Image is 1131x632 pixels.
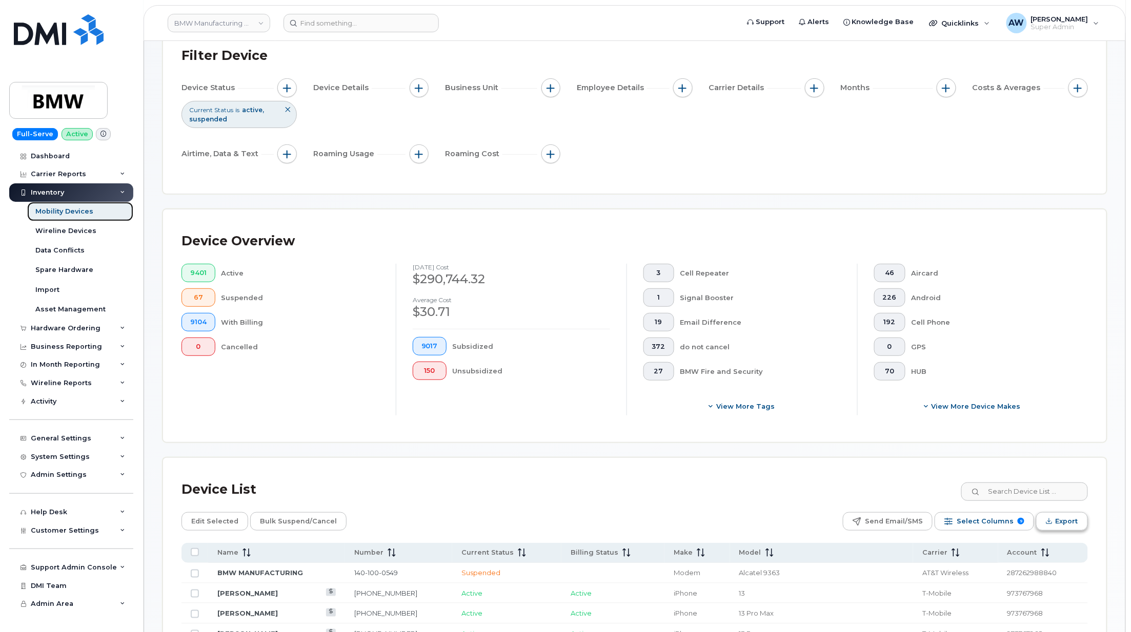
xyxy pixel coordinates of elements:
span: 0 [190,343,207,351]
span: Employee Details [577,82,647,93]
span: 27 [652,367,665,375]
span: Edit Selected [191,514,238,529]
span: Bulk Suspend/Cancel [260,514,337,529]
div: Android [912,288,1072,307]
button: Bulk Suspend/Cancel [250,512,347,531]
div: $290,744.32 [413,270,610,288]
span: AW [1009,17,1024,29]
div: Cell Phone [912,313,1072,331]
button: Send Email/SMS [843,512,933,531]
button: 70 [874,362,905,381]
button: 0 [181,338,215,356]
span: 150 [421,367,438,375]
div: Suspended [221,288,380,307]
button: 0 [874,338,905,356]
span: 9 [1018,518,1024,524]
span: Device Details [313,82,372,93]
span: Carrier [922,548,947,557]
a: [PHONE_NUMBER] [354,589,417,597]
span: View More Device Makes [932,402,1021,411]
div: BMW Fire and Security [680,362,841,381]
span: 13 [739,589,745,597]
a: 140-100-0549 [354,568,398,577]
div: Active [221,264,380,282]
a: Alerts [792,12,836,32]
a: Knowledge Base [836,12,921,32]
span: Model [739,548,761,557]
a: [PERSON_NAME] [217,609,278,617]
span: Alerts [807,17,829,27]
span: Suspended [461,568,500,577]
span: 287262988840 [1007,568,1057,577]
span: View more tags [716,402,775,411]
span: 192 [883,318,897,326]
span: Knowledge Base [852,17,914,27]
a: [PERSON_NAME] [217,589,278,597]
span: 1 [652,293,665,302]
div: $30.71 [413,303,610,321]
span: T-Mobile [922,589,952,597]
a: BMW MANUFACTURING [217,568,303,577]
span: Active [461,609,482,617]
a: BMW Manufacturing Co LLC [168,14,270,32]
button: 3 [643,264,674,282]
span: Business Unit [445,82,501,93]
span: Account [1007,548,1037,557]
a: View Last Bill [326,608,336,616]
button: 372 [643,338,674,356]
span: Number [354,548,383,557]
span: Airtime, Data & Text [181,149,261,159]
button: 67 [181,288,215,307]
h4: Average cost [413,297,610,303]
button: 19 [643,313,674,331]
span: active [242,106,264,114]
a: [PHONE_NUMBER] [354,609,417,617]
div: Device Overview [181,228,295,255]
span: iPhone [674,589,697,597]
span: 19 [652,318,665,326]
span: 973767968 [1007,609,1043,617]
span: Make [674,548,693,557]
span: Send Email/SMS [865,514,923,529]
span: Modem [674,568,700,577]
div: Quicklinks [922,13,997,33]
span: [PERSON_NAME] [1031,15,1088,23]
div: Cell Repeater [680,264,841,282]
div: Signal Booster [680,288,841,307]
button: 9017 [413,337,447,355]
span: 46 [883,269,897,277]
span: 226 [883,293,897,302]
button: 9104 [181,313,215,331]
span: 70 [883,367,897,375]
span: Alcatel 9363 [739,568,780,577]
span: Active [461,589,482,597]
div: Subsidized [453,337,611,355]
span: Costs & Averages [973,82,1044,93]
span: 372 [652,343,665,351]
span: 13 Pro Max [739,609,774,617]
div: Alyssa Wagner [999,13,1106,33]
div: With Billing [221,313,380,331]
button: View More Device Makes [874,397,1072,415]
span: Device Status [181,82,238,93]
div: GPS [912,338,1072,356]
span: T-Mobile [922,609,952,617]
div: HUB [912,362,1072,381]
span: Select Columns [957,514,1014,529]
span: suspended [189,115,227,123]
iframe: Messenger Launcher [1086,587,1123,624]
button: 192 [874,313,905,331]
span: is [235,106,239,114]
span: AT&T Wireless [922,568,968,577]
div: Unsubsidized [453,362,611,380]
button: 27 [643,362,674,381]
button: 46 [874,264,905,282]
span: 973767968 [1007,589,1043,597]
button: Export [1036,512,1088,531]
span: Current Status [461,548,514,557]
span: Months [841,82,873,93]
a: View Last Bill [326,588,336,596]
div: Cancelled [221,338,380,356]
span: Billing Status [571,548,618,557]
button: 150 [413,362,447,380]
